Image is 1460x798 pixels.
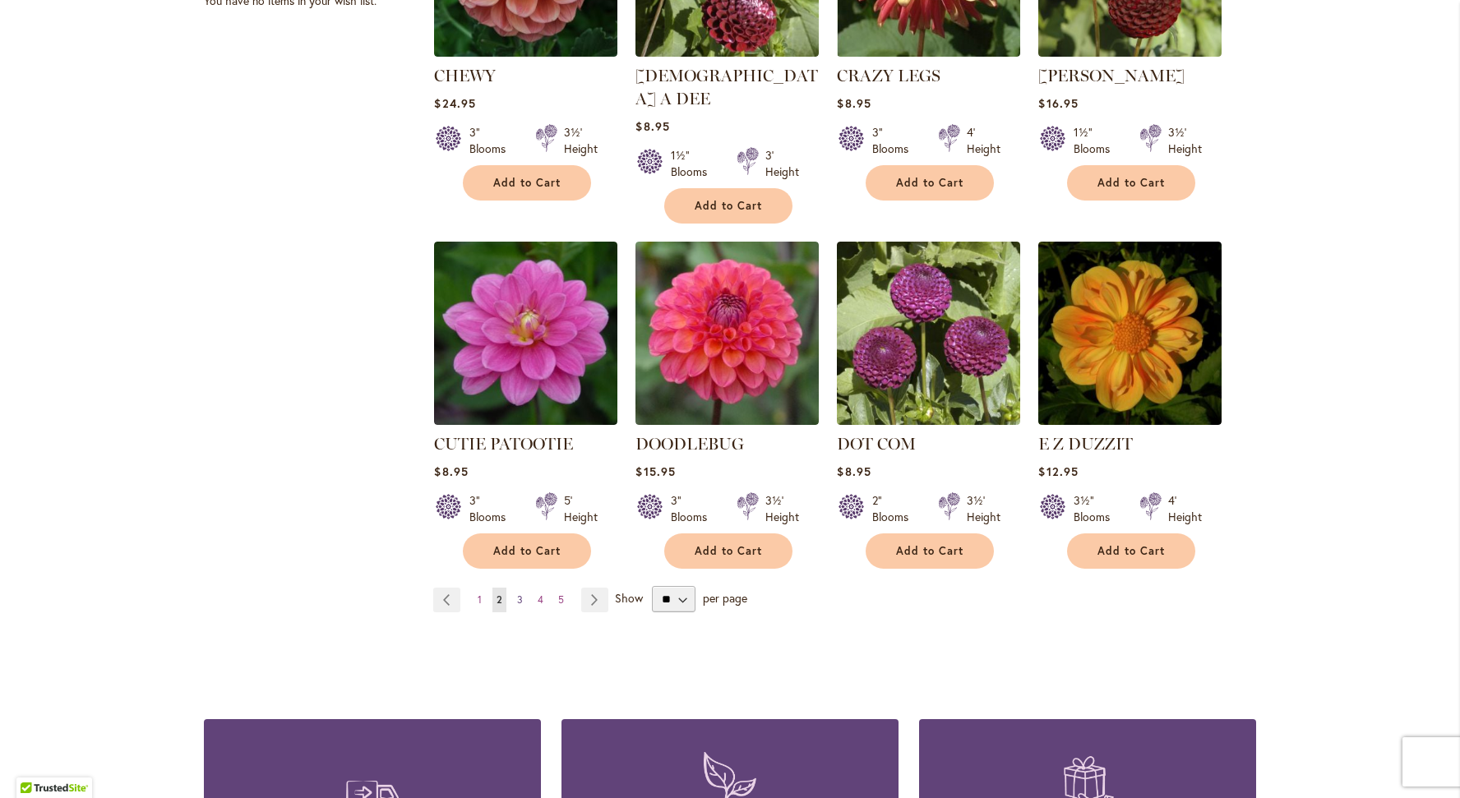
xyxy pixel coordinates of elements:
button: Add to Cart [664,188,792,224]
span: $15.95 [635,464,675,479]
a: DOODLEBUG [635,413,819,428]
span: Add to Cart [695,544,762,558]
span: $16.95 [1038,95,1078,111]
img: DOT COM [837,242,1020,425]
a: [PERSON_NAME] [1038,66,1185,85]
span: Add to Cart [493,176,561,190]
div: 3" Blooms [469,492,515,525]
span: $24.95 [434,95,475,111]
img: DOODLEBUG [635,242,819,425]
button: Add to Cart [1067,165,1195,201]
button: Add to Cart [664,533,792,569]
div: 1½" Blooms [1074,124,1120,157]
a: DOT COM [837,434,916,454]
a: CUTIE PATOOTIE [434,413,617,428]
div: 5' Height [564,492,598,525]
a: E Z DUZZIT [1038,413,1222,428]
a: CRAZY LEGS [837,66,940,85]
div: 3½' Height [765,492,799,525]
a: 4 [534,588,547,612]
div: 1½" Blooms [671,147,717,180]
a: E Z DUZZIT [1038,434,1133,454]
div: 4' Height [967,124,1000,157]
span: 3 [517,593,523,606]
a: DOT COM [837,413,1020,428]
a: CRAZY LEGS [837,44,1020,60]
div: 3½' Height [1168,124,1202,157]
span: $8.95 [434,464,468,479]
div: 3' Height [765,147,799,180]
button: Add to Cart [463,165,591,201]
a: CHICK A DEE [635,44,819,60]
div: 3½" Blooms [1074,492,1120,525]
span: Add to Cart [1097,176,1165,190]
a: 5 [554,588,568,612]
span: $12.95 [1038,464,1078,479]
button: Add to Cart [866,533,994,569]
img: E Z DUZZIT [1038,242,1222,425]
iframe: Launch Accessibility Center [12,740,58,786]
span: Add to Cart [1097,544,1165,558]
a: CROSSFIELD EBONY [1038,44,1222,60]
span: Add to Cart [695,199,762,213]
div: 3" Blooms [671,492,717,525]
a: DOODLEBUG [635,434,744,454]
a: 1 [474,588,486,612]
span: 4 [538,593,543,606]
span: Add to Cart [896,176,963,190]
span: Show [615,590,643,606]
div: 3" Blooms [872,124,918,157]
div: 4' Height [1168,492,1202,525]
span: Add to Cart [896,544,963,558]
a: [DEMOGRAPHIC_DATA] A DEE [635,66,818,108]
span: 2 [497,593,502,606]
a: CHEWY [434,44,617,60]
div: 2" Blooms [872,492,918,525]
button: Add to Cart [866,165,994,201]
span: $8.95 [635,118,669,134]
a: CHEWY [434,66,496,85]
span: Add to Cart [493,544,561,558]
span: $8.95 [837,464,871,479]
span: 1 [478,593,482,606]
div: 3" Blooms [469,124,515,157]
div: 3½' Height [564,124,598,157]
button: Add to Cart [463,533,591,569]
div: 3½' Height [967,492,1000,525]
span: $8.95 [837,95,871,111]
span: 5 [558,593,564,606]
span: per page [703,590,747,606]
a: CUTIE PATOOTIE [434,434,573,454]
img: CUTIE PATOOTIE [434,242,617,425]
a: 3 [513,588,527,612]
button: Add to Cart [1067,533,1195,569]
